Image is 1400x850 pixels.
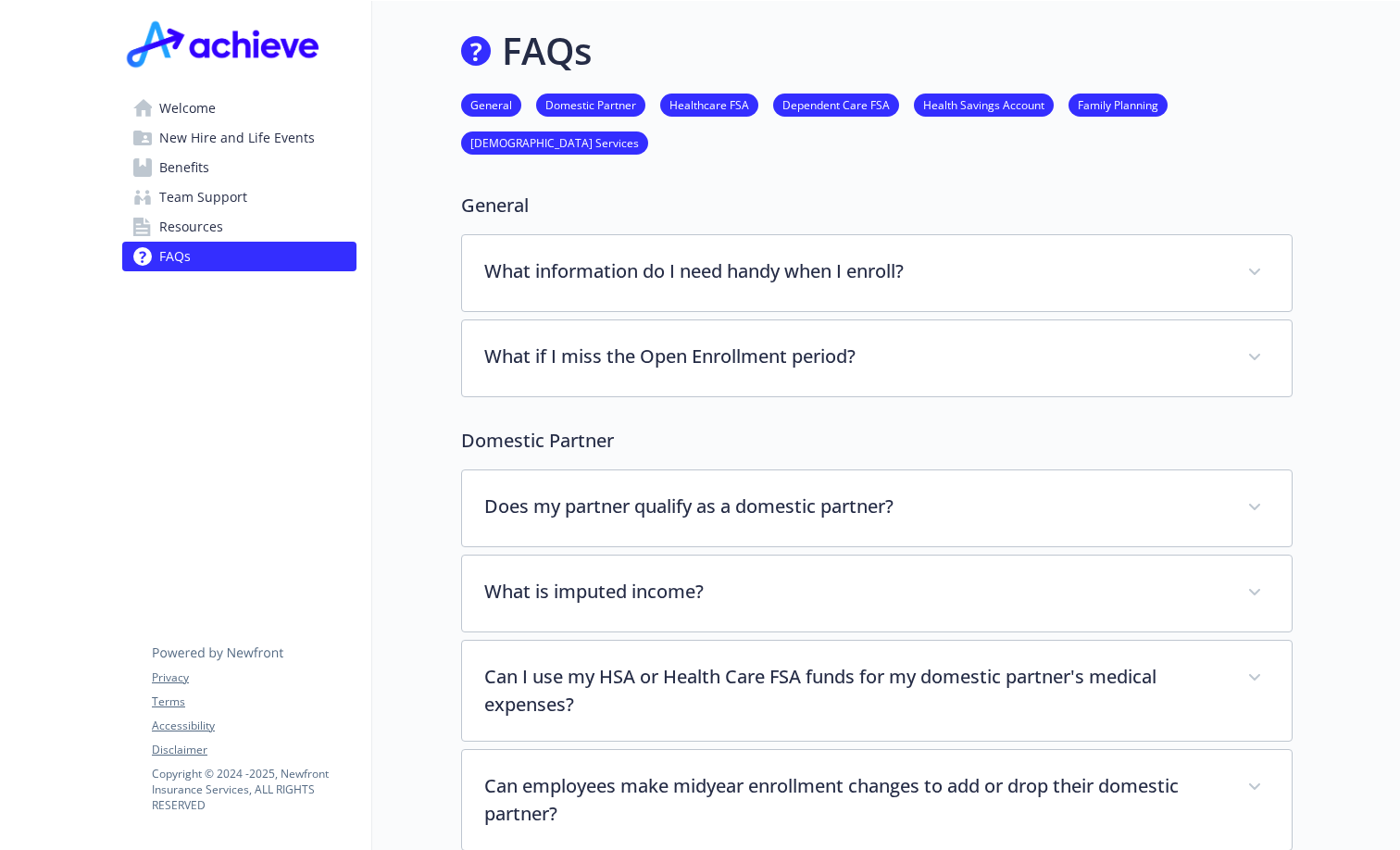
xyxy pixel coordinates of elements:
[461,133,648,151] a: [DEMOGRAPHIC_DATA] Services
[152,766,356,813] p: Copyright © 2024 - 2025 , Newfront Insurance Services, ALL RIGHTS RESERVED
[152,718,356,734] a: Accessibility
[122,212,356,242] a: Resources
[152,694,356,710] a: Terms
[484,578,1225,606] p: What is imputed income?
[484,343,1225,370] p: What if I miss the Open Enrollment period?
[462,641,1292,741] div: Can I use my HSA or Health Care FSA funds for my domestic partner's medical expenses?
[159,94,216,123] span: Welcome
[462,750,1292,850] div: Can employees make midyear enrollment changes to add or drop their domestic partner?
[159,182,247,212] span: Team Support
[159,212,223,242] span: Resources
[536,95,645,113] a: Domestic Partner
[122,182,356,212] a: Team Support
[773,95,899,113] a: Dependent Care FSA
[159,153,209,182] span: Benefits
[461,95,521,113] a: General
[484,493,1225,520] p: Does my partner qualify as a domestic partner?
[159,123,315,153] span: New Hire and Life Events
[462,470,1292,546] div: Does my partner qualify as a domestic partner?
[484,772,1225,828] p: Can employees make midyear enrollment changes to add or drop their domestic partner?
[122,153,356,182] a: Benefits
[502,23,592,79] h1: FAQs
[152,669,356,686] a: Privacy
[152,742,356,758] a: Disclaimer
[461,427,1293,455] p: Domestic Partner
[914,95,1054,113] a: Health Savings Account
[484,663,1225,719] p: Can I use my HSA or Health Care FSA funds for my domestic partner's medical expenses?
[122,242,356,271] a: FAQs
[1069,95,1168,113] a: Family Planning
[660,95,758,113] a: Healthcare FSA
[462,235,1292,311] div: What information do I need handy when I enroll?
[462,320,1292,396] div: What if I miss the Open Enrollment period?
[461,192,1293,219] p: General
[159,242,191,271] span: FAQs
[484,257,1225,285] p: What information do I need handy when I enroll?
[462,556,1292,631] div: What is imputed income?
[122,123,356,153] a: New Hire and Life Events
[122,94,356,123] a: Welcome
